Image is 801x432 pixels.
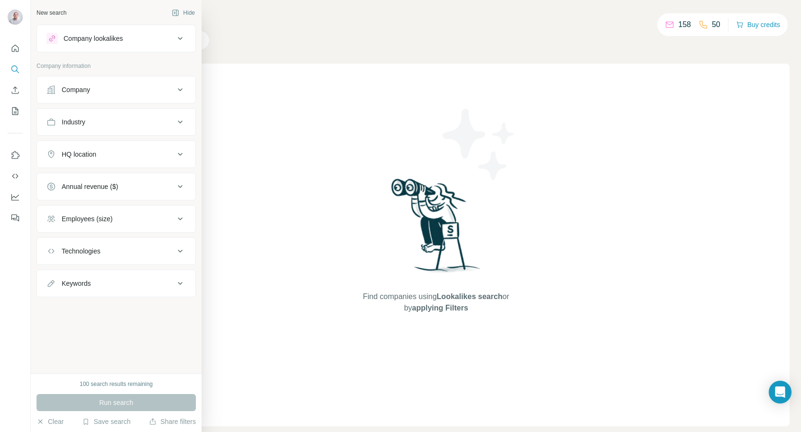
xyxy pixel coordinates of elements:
[62,246,101,256] div: Technologies
[37,272,195,295] button: Keywords
[64,34,123,43] div: Company lookalikes
[436,102,522,187] img: Surfe Illustration - Stars
[62,182,118,191] div: Annual revenue ($)
[37,62,196,70] p: Company information
[37,143,195,166] button: HQ location
[62,150,96,159] div: HQ location
[8,209,23,226] button: Feedback
[8,103,23,120] button: My lists
[8,168,23,185] button: Use Surfe API
[769,381,792,404] div: Open Intercom Messenger
[37,9,66,17] div: New search
[62,214,112,224] div: Employees (size)
[82,417,130,426] button: Save search
[37,175,195,198] button: Annual revenue ($)
[387,176,486,282] img: Surfe Illustration - Woman searching with binoculars
[412,304,468,312] span: applying Filters
[678,19,691,30] p: 158
[437,292,503,301] span: Lookalikes search
[37,78,195,101] button: Company
[37,207,195,230] button: Employees (size)
[62,117,85,127] div: Industry
[62,279,91,288] div: Keywords
[360,291,512,314] span: Find companies using or by
[8,188,23,206] button: Dashboard
[80,380,153,388] div: 100 search results remaining
[8,147,23,164] button: Use Surfe on LinkedIn
[8,9,23,25] img: Avatar
[736,18,780,31] button: Buy credits
[62,85,90,94] div: Company
[37,111,195,133] button: Industry
[8,82,23,99] button: Enrich CSV
[8,61,23,78] button: Search
[165,6,202,20] button: Hide
[8,40,23,57] button: Quick start
[149,417,196,426] button: Share filters
[712,19,720,30] p: 50
[37,417,64,426] button: Clear
[37,240,195,263] button: Technologies
[37,27,195,50] button: Company lookalikes
[83,11,790,25] h4: Search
